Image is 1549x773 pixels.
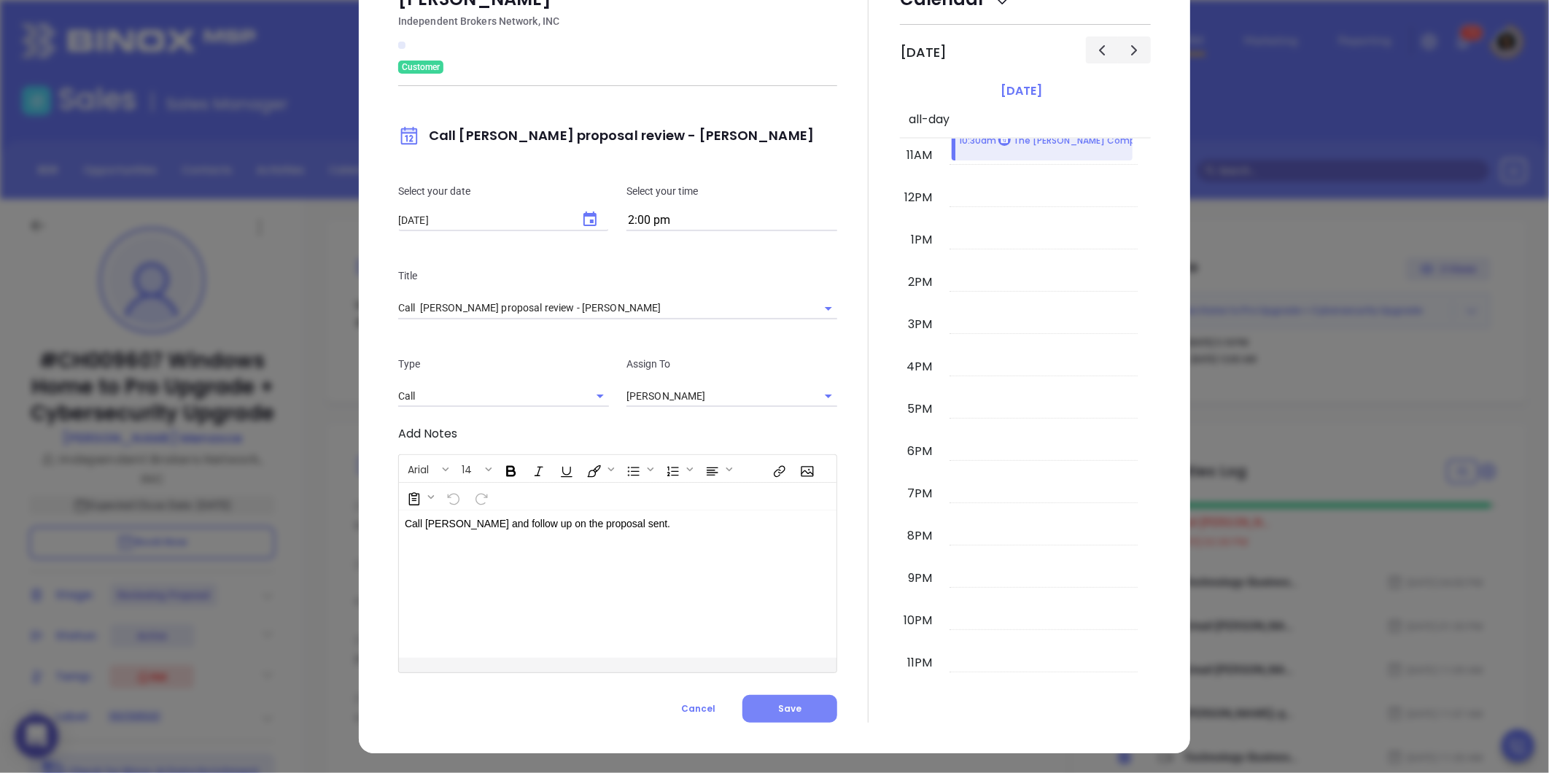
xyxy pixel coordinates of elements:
span: Insert Ordered List [659,457,696,481]
p: Independent Brokers Network, INC [398,12,837,30]
p: Select your date [398,183,609,199]
div: 6pm [904,443,935,460]
span: Customer [402,59,440,75]
h2: [DATE] [900,44,947,61]
div: 10pm [901,612,935,629]
span: Insert Image [793,457,819,481]
p: Type [398,356,609,372]
span: Font family [400,457,452,481]
div: 3pm [905,316,935,333]
p: Title [398,268,837,284]
button: Next day [1118,36,1151,63]
span: Fill color or set the text color [580,457,618,481]
button: Previous day [1086,36,1119,63]
input: MM/DD/YYYY [398,214,567,227]
div: 4pm [904,358,935,376]
p: Call [PERSON_NAME] and follow up on the proposal sent. [405,516,800,532]
span: 14 [454,462,479,473]
p: Add Notes [398,425,837,443]
span: Font size [454,457,495,481]
div: 9pm [905,570,935,587]
span: Call [PERSON_NAME] proposal review - [PERSON_NAME] [398,126,814,144]
span: Align [698,457,736,481]
div: 1pm [908,231,935,249]
button: Arial [400,457,440,481]
div: 8pm [904,527,935,545]
button: Open [818,298,839,319]
div: 5pm [904,400,935,418]
div: 11am [904,147,935,164]
a: [DATE] [998,81,1045,101]
button: Save [742,695,837,723]
p: Assign To [626,356,837,372]
span: Underline [552,457,578,481]
span: Redo [467,484,493,509]
p: 10:30am The [PERSON_NAME] Companies/Phone System Review – Switch from LightSpeed to Teams [959,133,1427,149]
span: Bold [497,457,523,481]
span: Save [778,702,801,715]
button: Open [590,386,610,406]
span: Insert link [765,457,791,481]
span: Undo [439,484,465,509]
div: 7pm [904,485,935,502]
span: Arial [400,462,436,473]
span: Surveys [400,484,438,509]
button: Cancel [654,695,742,723]
span: Insert Unordered List [619,457,657,481]
div: 12pm [901,189,935,206]
span: Italic [524,457,551,481]
span: Cancel [681,702,715,715]
div: 2pm [905,273,935,291]
button: 14 [454,457,483,481]
button: Open [818,386,839,406]
button: Choose date, selected date is Sep 2, 2025 [572,202,607,237]
div: 11pm [904,654,935,672]
span: all-day [906,111,950,128]
p: Select your time [626,183,837,199]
